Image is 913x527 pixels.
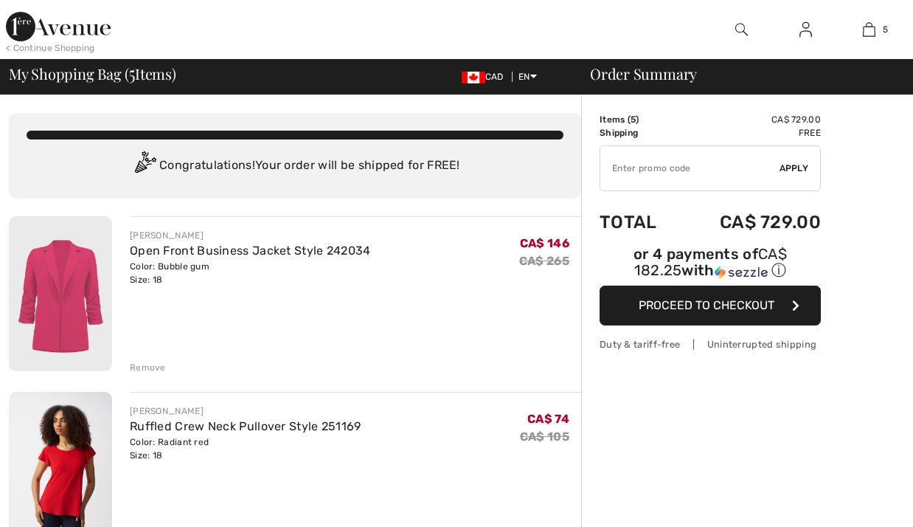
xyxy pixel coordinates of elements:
[600,337,821,351] div: Duty & tariff-free | Uninterrupted shipping
[520,236,569,250] span: CA$ 146
[639,298,774,312] span: Proceed to Checkout
[679,197,821,247] td: CA$ 729.00
[600,113,679,126] td: Items ( )
[130,419,361,433] a: Ruffled Crew Neck Pullover Style 251169
[520,430,569,444] s: CA$ 105
[130,260,371,286] div: Color: Bubble gum Size: 18
[863,21,875,38] img: My Bag
[715,266,768,279] img: Sezzle
[6,12,111,41] img: 1ère Avenue
[735,21,748,38] img: search the website
[130,151,159,181] img: Congratulation2.svg
[600,197,679,247] td: Total
[519,254,569,268] s: CA$ 265
[679,113,821,126] td: CA$ 729.00
[9,66,176,81] span: My Shopping Bag ( Items)
[600,286,821,325] button: Proceed to Checkout
[527,412,569,426] span: CA$ 74
[838,21,900,38] a: 5
[462,72,485,83] img: Canadian Dollar
[600,126,679,139] td: Shipping
[600,247,821,286] div: or 4 payments ofCA$ 182.25withSezzle Click to learn more about Sezzle
[572,66,904,81] div: Order Summary
[780,162,809,175] span: Apply
[600,146,780,190] input: Promo code
[27,151,563,181] div: Congratulations! Your order will be shipped for FREE!
[130,361,166,374] div: Remove
[9,216,112,371] img: Open Front Business Jacket Style 242034
[6,41,95,55] div: < Continue Shopping
[129,63,135,82] span: 5
[788,21,824,39] a: Sign In
[130,244,371,258] a: Open Front Business Jacket Style 242034
[631,114,636,125] span: 5
[679,126,821,139] td: Free
[799,21,812,38] img: My Info
[462,72,510,82] span: CAD
[883,23,888,36] span: 5
[634,245,787,279] span: CA$ 182.25
[130,229,371,242] div: [PERSON_NAME]
[130,404,361,418] div: [PERSON_NAME]
[600,247,821,280] div: or 4 payments of with
[518,72,537,82] span: EN
[130,435,361,462] div: Color: Radiant red Size: 18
